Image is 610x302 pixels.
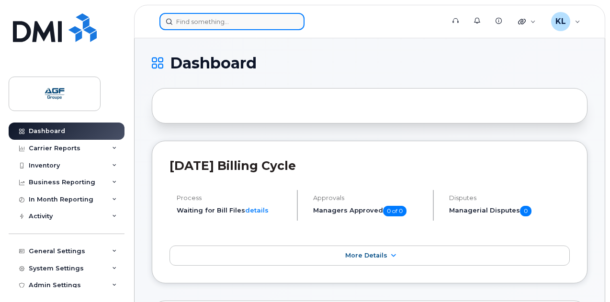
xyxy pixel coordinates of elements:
h4: Process [177,194,289,201]
span: More Details [345,252,387,259]
h2: [DATE] Billing Cycle [169,158,570,173]
a: details [245,206,269,214]
li: Waiting for Bill Files [177,206,289,215]
h4: Disputes [449,194,570,201]
span: 0 [520,206,531,216]
iframe: Messenger Launcher [568,260,603,295]
h5: Managerial Disputes [449,206,570,216]
h4: Approvals [313,194,425,201]
span: 0 of 0 [383,206,407,216]
h5: Managers Approved [313,206,425,216]
span: Dashboard [170,56,257,70]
